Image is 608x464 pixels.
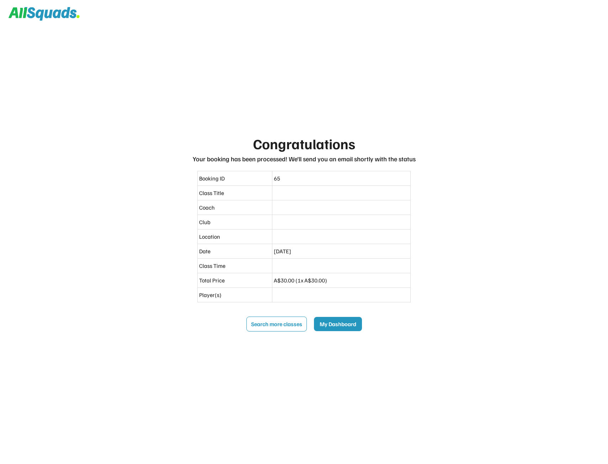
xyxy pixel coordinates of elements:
div: Congratulations [253,133,355,154]
img: Squad%20Logo.svg [9,7,80,21]
div: [DATE] [274,247,409,255]
button: My Dashboard [314,317,362,331]
div: Date [199,247,271,255]
div: 65 [274,174,409,183]
div: Location [199,232,271,241]
button: Search more classes [246,317,307,331]
div: Player(s) [199,291,271,299]
div: Booking ID [199,174,271,183]
div: Total Price [199,276,271,285]
div: Class Time [199,261,271,270]
div: Club [199,218,271,226]
div: Your booking has been processed! We’ll send you an email shortly with the status [193,154,416,164]
div: Coach [199,203,271,212]
div: Class Title [199,189,271,197]
div: A$30.00 (1x A$30.00) [274,276,409,285]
